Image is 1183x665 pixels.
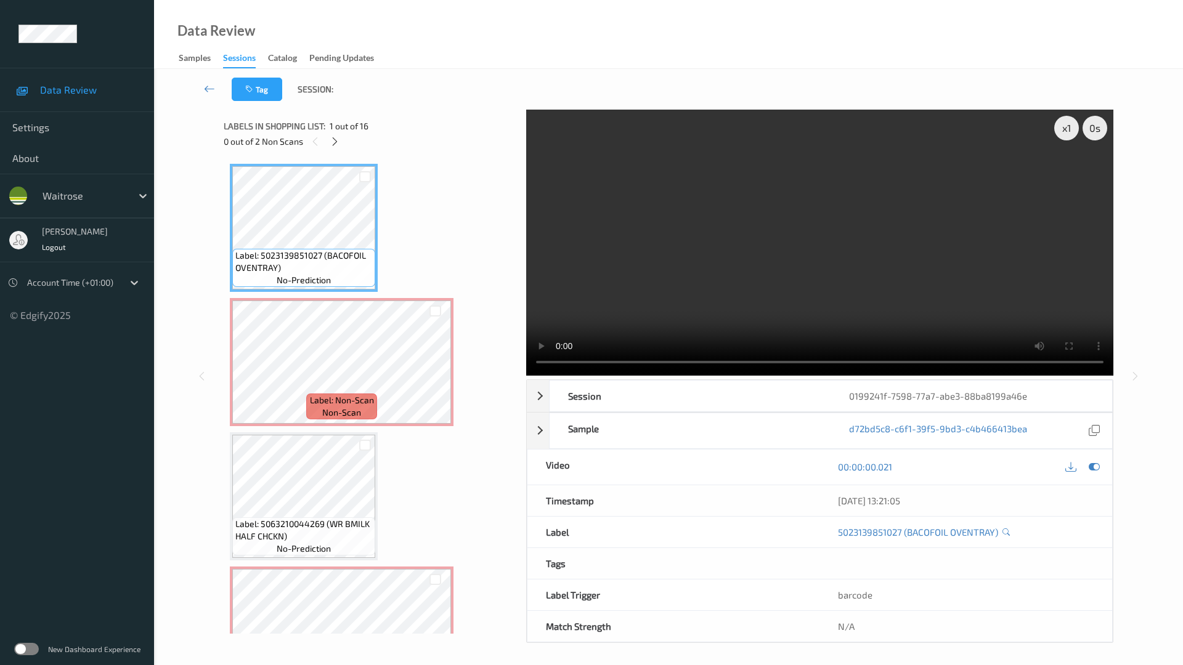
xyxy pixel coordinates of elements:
div: x 1 [1054,116,1079,140]
div: Catalog [268,52,297,67]
span: no-prediction [277,274,331,286]
a: Sessions [223,50,268,68]
a: Pending Updates [309,50,386,67]
div: barcode [819,579,1112,610]
button: Tag [232,78,282,101]
div: Video [527,449,820,485]
a: Catalog [268,50,309,67]
div: Sampled72bd5c8-c6f1-39f5-9bd3-c4b466413bea [527,413,1113,449]
div: 0 out of 2 Non Scans [224,134,518,149]
a: 00:00:00.021 [838,461,892,473]
div: Samples [179,52,211,67]
div: 0199241f-7598-77a7-abe3-88ba8199a46e [831,381,1112,411]
a: d72bd5c8-c6f1-39f5-9bd3-c4b466413bea [849,422,1027,439]
div: Session0199241f-7598-77a7-abe3-88ba8199a46e [527,380,1113,412]
div: Label [527,517,820,547]
div: Sessions [223,52,256,68]
div: [DATE] 13:21:05 [838,494,1094,507]
span: Labels in shopping list: [224,120,325,132]
div: Pending Updates [309,52,374,67]
div: Data Review [177,25,255,37]
div: 0 s [1083,116,1107,140]
div: Session [550,381,831,411]
div: Match Strength [527,611,820,642]
span: Label: Non-Scan [310,394,374,406]
span: Session: [298,83,333,95]
span: no-prediction [277,542,331,555]
div: Timestamp [527,485,820,516]
span: 1 out of 16 [330,120,368,132]
a: 5023139851027 (BACOFOIL OVENTRAY) [838,526,998,538]
div: N/A [819,611,1112,642]
span: Label: 5023139851027 (BACOFOIL OVENTRAY) [235,249,372,274]
span: Label: 5063210044269 (WR BMILK HALF CHCKN) [235,518,372,542]
div: Tags [527,548,820,579]
div: Label Trigger [527,579,820,610]
a: Samples [179,50,223,67]
span: non-scan [322,406,361,419]
div: Sample [550,413,831,448]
